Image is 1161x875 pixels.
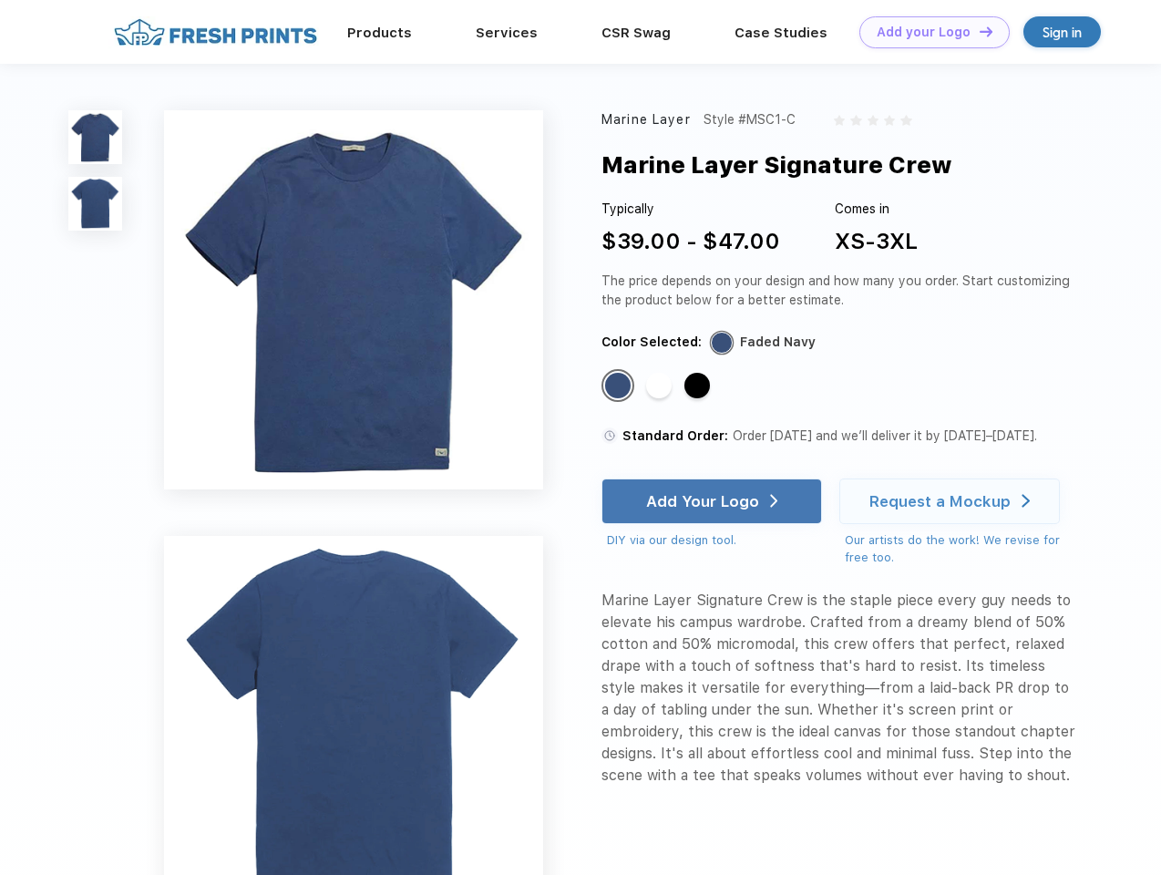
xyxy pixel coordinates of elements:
div: Our artists do the work! We revise for free too. [845,531,1077,567]
div: Marine Layer [601,110,691,129]
img: gray_star.svg [850,115,861,126]
img: DT [980,26,992,36]
img: gray_star.svg [884,115,895,126]
div: Black [684,373,710,398]
span: Standard Order: [622,428,728,443]
div: Faded Navy [740,333,816,352]
div: Add your Logo [877,25,971,40]
div: Request a Mockup [869,492,1011,510]
div: Style #MSC1-C [704,110,796,129]
img: fo%20logo%202.webp [108,16,323,48]
img: func=resize&h=100 [68,177,122,231]
div: Comes in [835,200,918,219]
a: Sign in [1023,16,1101,47]
img: standard order [601,427,618,444]
img: white arrow [1022,494,1030,508]
div: Typically [601,200,780,219]
div: Add Your Logo [646,492,759,510]
img: gray_star.svg [834,115,845,126]
div: XS-3XL [835,225,918,258]
div: Sign in [1043,22,1082,43]
div: $39.00 - $47.00 [601,225,780,258]
img: func=resize&h=640 [164,110,543,489]
div: Faded Navy [605,373,631,398]
span: Order [DATE] and we’ll deliver it by [DATE]–[DATE]. [733,428,1037,443]
img: white arrow [770,494,778,508]
div: DIY via our design tool. [607,531,822,550]
a: Products [347,25,412,41]
div: Color Selected: [601,333,702,352]
img: gray_star.svg [900,115,911,126]
img: func=resize&h=100 [68,110,122,164]
div: White [646,373,672,398]
img: gray_star.svg [868,115,878,126]
div: The price depends on your design and how many you order. Start customizing the product below for ... [601,272,1077,310]
div: Marine Layer Signature Crew [601,148,952,182]
div: Marine Layer Signature Crew is the staple piece every guy needs to elevate his campus wardrobe. C... [601,590,1077,787]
